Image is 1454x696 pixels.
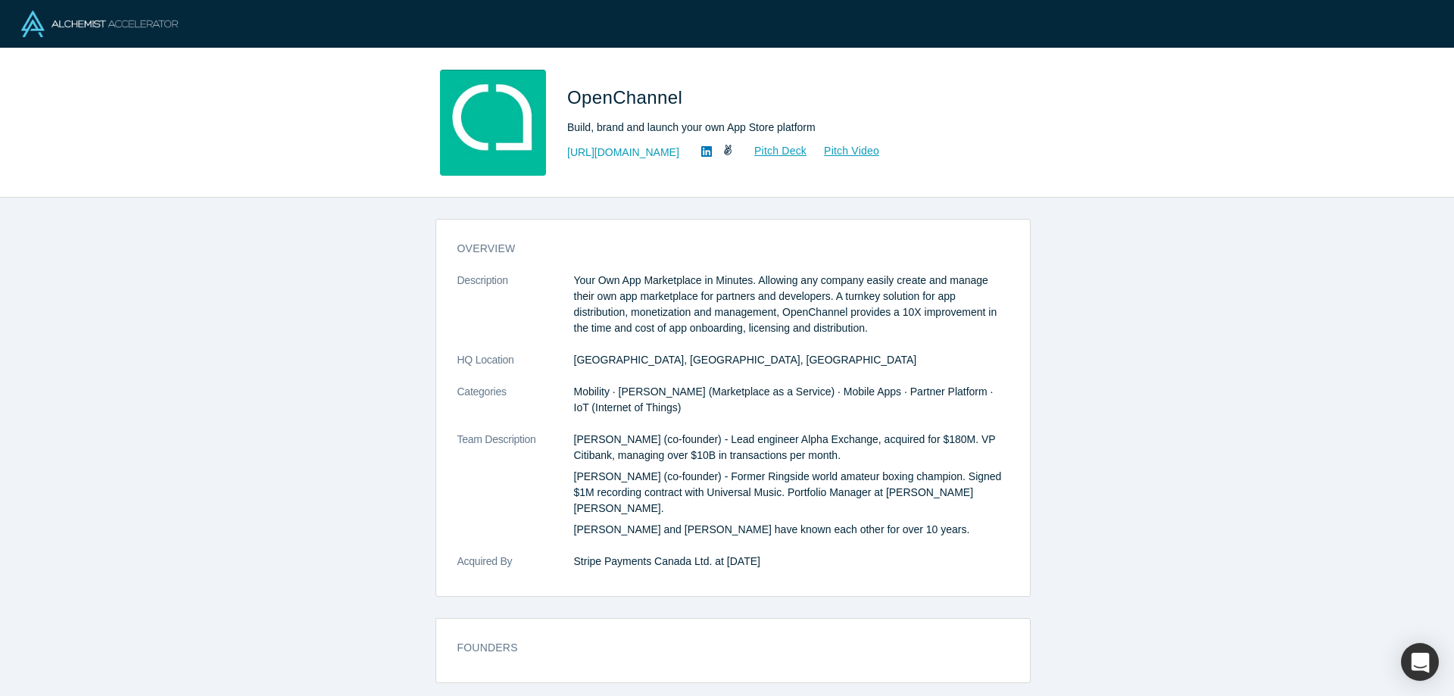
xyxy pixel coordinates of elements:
[807,142,880,160] a: Pitch Video
[440,70,546,176] img: OpenChannel's Logo
[457,241,988,257] h3: overview
[457,384,574,432] dt: Categories
[457,432,574,554] dt: Team Description
[574,273,1009,336] p: Your Own App Marketplace in Minutes. Allowing any company easily create and manage their own app ...
[574,352,1009,368] dd: [GEOGRAPHIC_DATA], [GEOGRAPHIC_DATA], [GEOGRAPHIC_DATA]
[738,142,807,160] a: Pitch Deck
[574,432,1009,463] p: [PERSON_NAME] (co-founder) - Lead engineer Alpha Exchange, acquired for $180M. VP Citibank, manag...
[574,469,1009,517] p: [PERSON_NAME] (co-founder) - Former Ringside world amateur boxing champion. Signed $1M recording ...
[457,352,574,384] dt: HQ Location
[567,120,991,136] div: Build, brand and launch your own App Store platform
[574,554,1009,570] dd: Stripe Payments Canada Ltd. at [DATE]
[574,385,994,414] span: Mobility · [PERSON_NAME] (Marketplace as a Service) · Mobile Apps · Partner Platform · IoT (Inter...
[567,145,679,161] a: [URL][DOMAIN_NAME]
[574,522,1009,538] p: [PERSON_NAME] and [PERSON_NAME] have known each other for over 10 years.
[21,11,178,37] img: Alchemist Logo
[457,554,574,585] dt: Acquired By
[457,640,988,656] h3: Founders
[457,273,574,352] dt: Description
[567,87,688,108] span: OpenChannel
